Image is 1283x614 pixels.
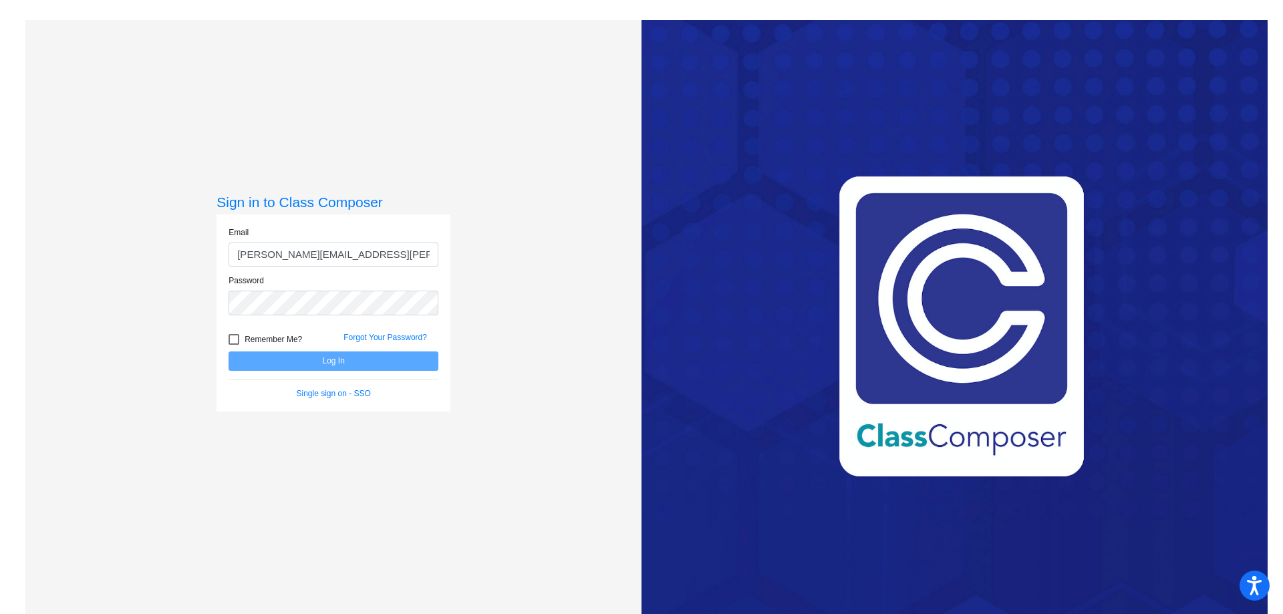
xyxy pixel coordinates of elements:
[229,275,264,287] label: Password
[217,194,450,210] h3: Sign in to Class Composer
[343,333,427,342] a: Forgot Your Password?
[229,351,438,371] button: Log In
[229,226,249,239] label: Email
[245,331,302,347] span: Remember Me?
[297,389,371,398] a: Single sign on - SSO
